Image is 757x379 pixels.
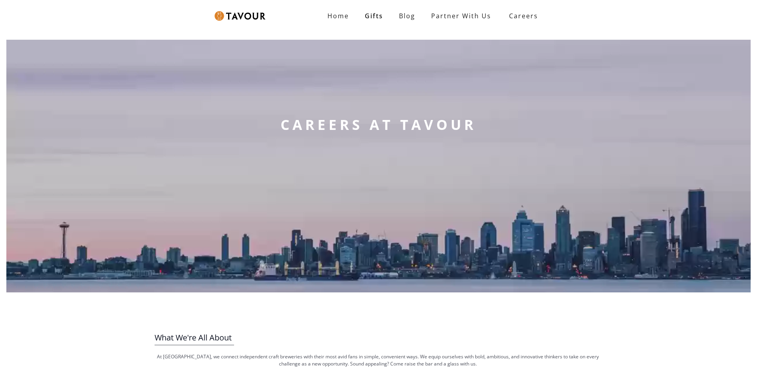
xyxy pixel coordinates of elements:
p: At [GEOGRAPHIC_DATA], we connect independent craft breweries with their most avid fans in simple,... [155,353,602,367]
a: Home [319,8,357,24]
a: partner with us [423,8,499,24]
a: Blog [391,8,423,24]
strong: Home [327,12,349,20]
a: Careers [499,5,544,27]
a: Gifts [357,8,391,24]
strong: CAREERS AT TAVOUR [281,115,476,134]
h3: What We're All About [155,331,602,345]
strong: Careers [509,8,538,24]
